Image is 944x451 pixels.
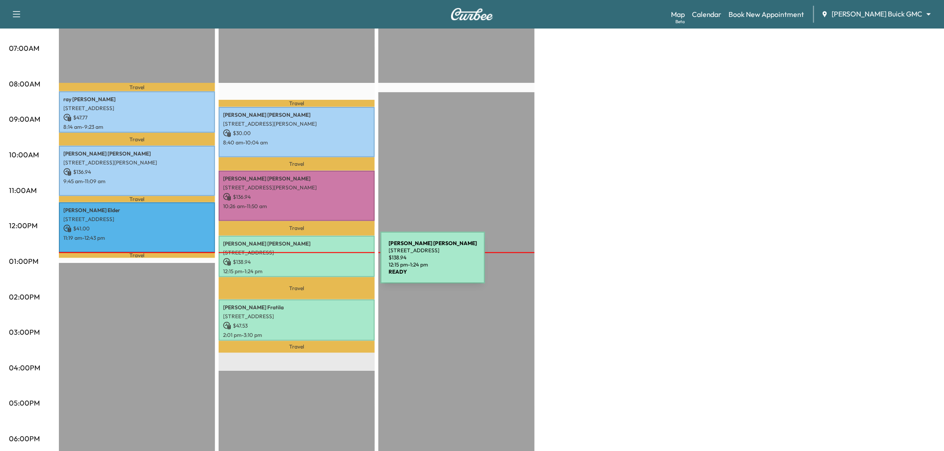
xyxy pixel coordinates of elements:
p: [STREET_ADDRESS][PERSON_NAME] [223,120,370,127]
p: $ 41.00 [63,225,211,233]
p: Travel [219,341,375,353]
p: 04:00PM [9,362,40,373]
div: Beta [675,18,685,25]
p: Travel [219,100,375,107]
p: [STREET_ADDRESS] [223,249,370,256]
a: MapBeta [671,9,685,20]
p: Travel [59,253,215,258]
p: 12:00PM [9,220,37,231]
p: Travel [219,157,375,171]
p: Travel [219,221,375,236]
p: 2:01 pm - 3:10 pm [223,332,370,339]
p: 11:19 am - 12:43 pm [63,234,211,242]
p: Travel [59,83,215,91]
p: 09:00AM [9,114,40,124]
p: 02:00PM [9,291,40,302]
p: [PERSON_NAME] [PERSON_NAME] [223,240,370,247]
p: [PERSON_NAME] [PERSON_NAME] [63,150,211,157]
p: 06:00PM [9,433,40,444]
p: 03:00PM [9,327,40,337]
p: 07:00AM [9,43,39,53]
p: $ 136.94 [63,168,211,176]
p: 08:00AM [9,78,40,89]
p: Travel [59,133,215,146]
p: [STREET_ADDRESS][PERSON_NAME] [223,184,370,191]
p: [STREET_ADDRESS] [63,216,211,223]
p: $ 47.53 [223,322,370,330]
p: $ 138.94 [223,258,370,266]
p: 05:00PM [9,398,40,408]
p: 01:00PM [9,256,38,266]
p: ray [PERSON_NAME] [63,96,211,103]
p: $ 30.00 [223,129,370,137]
p: [PERSON_NAME] [PERSON_NAME] [223,175,370,182]
span: [PERSON_NAME] Buick GMC [832,9,923,19]
p: 11:00AM [9,185,37,196]
p: [PERSON_NAME] Fratila [223,304,370,311]
p: 8:14 am - 9:23 am [63,123,211,131]
p: Travel [219,277,375,299]
p: [STREET_ADDRESS][PERSON_NAME] [63,159,211,166]
img: Curbee Logo [451,8,493,20]
p: Travel [59,196,215,202]
p: [PERSON_NAME] Elder [63,207,211,214]
p: [STREET_ADDRESS] [63,105,211,112]
p: $ 47.77 [63,114,211,122]
p: [STREET_ADDRESS] [223,313,370,320]
p: [PERSON_NAME] [PERSON_NAME] [223,111,370,119]
p: 10:00AM [9,149,39,160]
p: $ 136.94 [223,193,370,201]
p: 12:15 pm - 1:24 pm [223,268,370,275]
p: 8:40 am - 10:04 am [223,139,370,146]
a: Calendar [692,9,722,20]
p: 9:45 am - 11:09 am [63,178,211,185]
p: 10:26 am - 11:50 am [223,203,370,210]
a: Book New Appointment [729,9,804,20]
